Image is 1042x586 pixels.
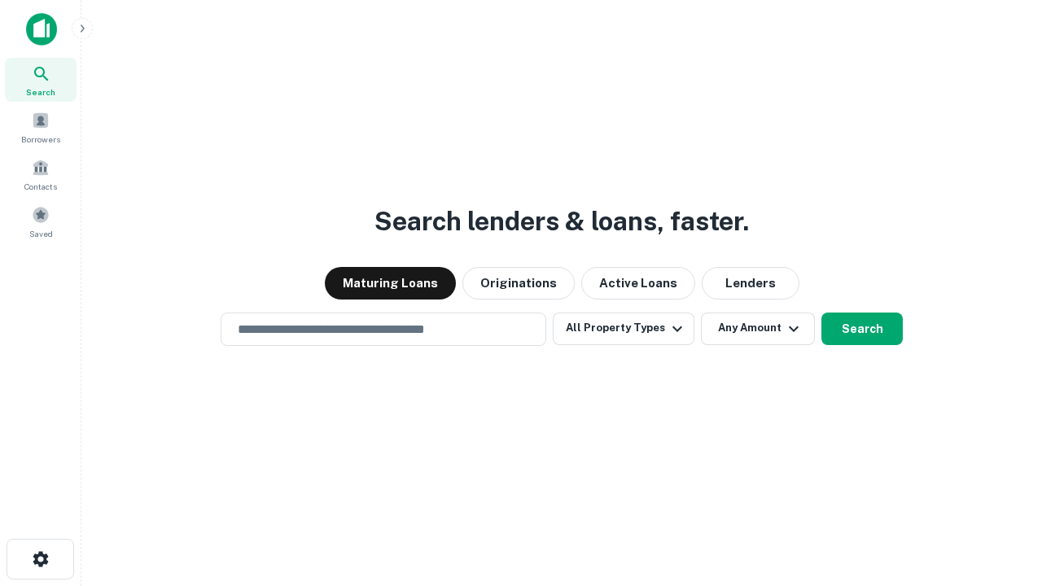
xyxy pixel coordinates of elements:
[21,133,60,146] span: Borrowers
[5,105,77,149] a: Borrowers
[5,199,77,243] a: Saved
[553,313,694,345] button: All Property Types
[702,267,799,300] button: Lenders
[5,152,77,196] a: Contacts
[701,313,815,345] button: Any Amount
[26,13,57,46] img: capitalize-icon.png
[24,180,57,193] span: Contacts
[5,58,77,102] a: Search
[821,313,903,345] button: Search
[26,85,55,98] span: Search
[581,267,695,300] button: Active Loans
[374,202,749,241] h3: Search lenders & loans, faster.
[961,404,1042,482] iframe: Chat Widget
[325,267,456,300] button: Maturing Loans
[29,227,53,240] span: Saved
[462,267,575,300] button: Originations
